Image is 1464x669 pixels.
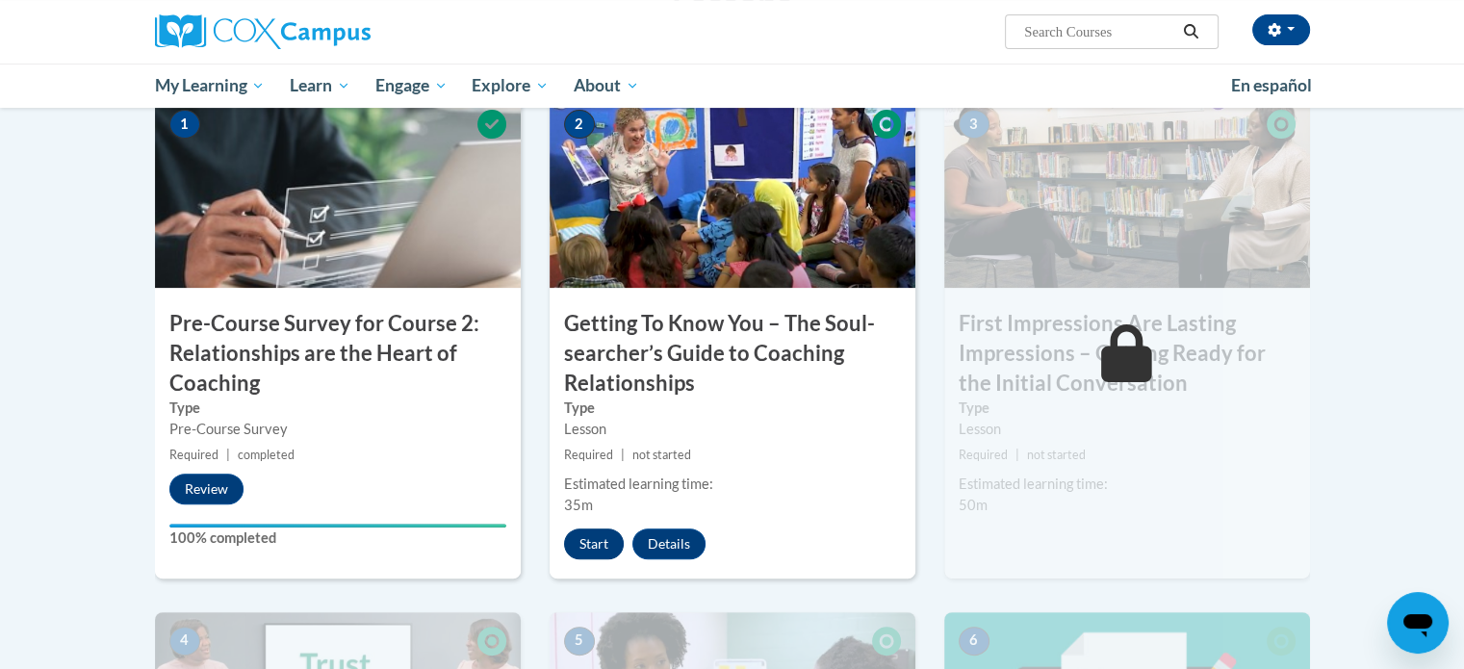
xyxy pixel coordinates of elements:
[564,627,595,656] span: 5
[1176,20,1205,43] button: Search
[1027,448,1086,462] span: not started
[363,64,460,108] a: Engage
[959,448,1008,462] span: Required
[169,110,200,139] span: 1
[169,524,506,527] div: Your progress
[564,497,593,513] span: 35m
[1231,75,1312,95] span: En español
[169,448,218,462] span: Required
[944,309,1310,398] h3: First Impressions Are Lasting Impressions – Getting Ready for the Initial Conversation
[574,74,639,97] span: About
[142,64,278,108] a: My Learning
[959,627,989,656] span: 6
[564,528,624,559] button: Start
[155,14,521,49] a: Cox Campus
[155,95,521,288] img: Course Image
[632,448,691,462] span: not started
[169,419,506,440] div: Pre-Course Survey
[169,527,506,549] label: 100% completed
[959,497,988,513] span: 50m
[472,74,549,97] span: Explore
[564,419,901,440] div: Lesson
[550,309,915,398] h3: Getting To Know You – The Soul-searcher’s Guide to Coaching Relationships
[959,110,989,139] span: 3
[226,448,230,462] span: |
[564,474,901,495] div: Estimated learning time:
[169,474,244,504] button: Review
[169,398,506,419] label: Type
[1022,20,1176,43] input: Search Courses
[561,64,652,108] a: About
[154,74,265,97] span: My Learning
[277,64,363,108] a: Learn
[959,419,1296,440] div: Lesson
[126,64,1339,108] div: Main menu
[375,74,448,97] span: Engage
[632,528,706,559] button: Details
[959,398,1296,419] label: Type
[621,448,625,462] span: |
[564,398,901,419] label: Type
[1252,14,1310,45] button: Account Settings
[459,64,561,108] a: Explore
[564,110,595,139] span: 2
[1015,448,1019,462] span: |
[550,95,915,288] img: Course Image
[238,448,295,462] span: completed
[155,309,521,398] h3: Pre-Course Survey for Course 2: Relationships are the Heart of Coaching
[290,74,350,97] span: Learn
[1219,65,1324,106] a: En español
[169,627,200,656] span: 4
[564,448,613,462] span: Required
[959,474,1296,495] div: Estimated learning time:
[155,14,371,49] img: Cox Campus
[1387,592,1449,654] iframe: Button to launch messaging window
[944,95,1310,288] img: Course Image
